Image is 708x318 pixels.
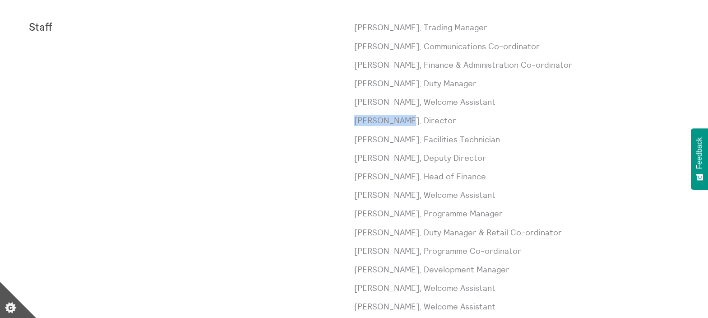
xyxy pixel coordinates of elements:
[354,264,680,275] p: [PERSON_NAME], Development Manager
[354,171,680,182] p: [PERSON_NAME], Head of Finance
[354,208,680,219] p: [PERSON_NAME], Programme Manager
[354,227,680,238] p: [PERSON_NAME], Duty Manager & Retail Co-ordinator
[354,22,680,33] p: [PERSON_NAME], Trading Manager
[354,152,680,164] p: [PERSON_NAME], Deputy Director
[354,245,680,257] p: [PERSON_NAME], Programme Co-ordinator
[354,41,680,52] p: [PERSON_NAME], Communications Co-ordinator
[354,134,680,145] p: [PERSON_NAME], Facilities Technician
[354,189,680,201] p: [PERSON_NAME], Welcome Assistant
[29,22,52,33] strong: Staff
[354,59,680,70] p: [PERSON_NAME], Finance & Administration Co-ordinator
[354,282,680,294] p: [PERSON_NAME], Welcome Assistant
[354,115,680,126] p: [PERSON_NAME], Director
[695,137,703,169] span: Feedback
[691,128,708,190] button: Feedback - Show survey
[354,301,680,312] p: [PERSON_NAME], Welcome Assistant
[354,78,680,89] p: [PERSON_NAME], Duty Manager
[354,96,680,108] p: [PERSON_NAME], Welcome Assistant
